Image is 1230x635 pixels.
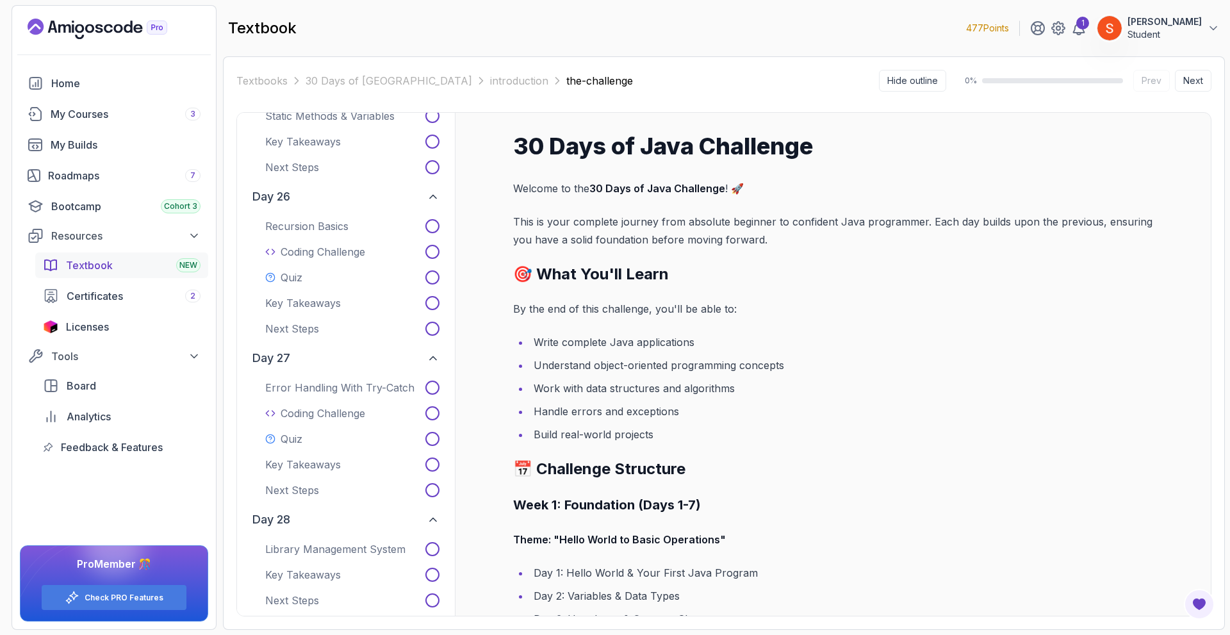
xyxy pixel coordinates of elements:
button: Tools [20,345,208,368]
button: day 27 [247,344,445,372]
p: Error Handling with Try-Catch [265,380,414,395]
button: Resources [20,224,208,247]
p: Recursion Basics [265,219,348,234]
h2: day 26 [252,188,290,206]
p: Library Management System [265,541,406,557]
div: 1 [1076,17,1089,29]
p: [PERSON_NAME] [1127,15,1202,28]
button: Next Steps [260,157,445,177]
button: Quiz [260,429,445,449]
div: My Builds [51,137,201,153]
span: Textbook [66,258,113,273]
p: Key Takeaways [265,567,341,582]
button: user profile image[PERSON_NAME]Student [1097,15,1220,41]
button: Collapse sidebar [879,70,946,92]
li: Write complete Java applications [530,333,1154,351]
li: Day 2: Variables & Data Types [530,587,1154,605]
span: Certificates [67,288,123,304]
button: Coding Challenge [260,242,445,262]
span: Licenses [66,319,109,334]
li: Understand object-oriented programming concepts [530,356,1154,374]
button: Next Steps [260,590,445,611]
span: 7 [190,170,195,181]
p: Key Takeaways [265,295,341,311]
div: My Courses [51,106,201,122]
h1: 30 Days of Java Challenge [513,133,1154,159]
button: Coding Challenge [260,403,445,424]
a: 30 Days of [GEOGRAPHIC_DATA] [306,73,472,88]
span: Feedback & Features [61,440,163,455]
h2: textbook [228,18,297,38]
a: introduction [490,73,548,88]
button: Next [1175,70,1211,92]
p: Student [1127,28,1202,41]
p: Quiz [281,431,302,447]
p: Next Steps [265,160,319,175]
button: Next Steps [260,318,445,339]
li: Day 1: Hello World & Your First Java Program [530,564,1154,582]
button: Recursion Basics [260,216,445,236]
div: Roadmaps [48,168,201,183]
button: Static Methods & Variables [260,106,445,126]
p: Next Steps [265,482,319,498]
li: Work with data structures and algorithms [530,379,1154,397]
li: Day 3: User Input & Scanner Class [530,610,1154,628]
p: Coding Challenge [281,406,365,421]
button: Key Takeaways [260,565,445,585]
span: Cohort 3 [164,201,197,211]
button: Open Feedback Button [1184,589,1215,620]
a: textbook [35,252,208,278]
span: 3 [190,109,195,119]
p: This is your complete journey from absolute beginner to confident Java programmer. Each day build... [513,213,1154,249]
a: certificates [35,283,208,309]
a: roadmaps [20,163,208,188]
li: Build real-world projects [530,425,1154,443]
a: licenses [35,314,208,340]
div: Tools [51,349,201,364]
p: By the end of this challenge, you'll be able to: [513,300,1154,318]
button: Prev [1133,70,1170,92]
span: 0 % [956,76,977,86]
button: Check PRO Features [41,584,187,611]
button: Error Handling with Try-Catch [260,377,445,398]
div: progress [982,78,1123,83]
a: Textbooks [236,73,288,88]
button: day 28 [247,506,445,534]
span: NEW [179,260,197,270]
h2: 📅 Challenge Structure [513,459,1154,479]
p: Next Steps [265,593,319,608]
p: Welcome to the ! 🚀 [513,179,1154,197]
a: builds [20,132,208,158]
div: Bootcamp [51,199,201,214]
a: board [35,373,208,399]
p: 477 Points [966,22,1009,35]
button: day 26 [247,183,445,211]
a: 1 [1071,21,1086,36]
img: jetbrains icon [43,320,58,333]
a: bootcamp [20,194,208,219]
h2: day 28 [252,511,290,529]
button: Next Steps [260,480,445,500]
a: Landing page [28,19,197,39]
li: Handle errors and exceptions [530,402,1154,420]
div: Home [51,76,201,91]
p: Quiz [281,270,302,285]
span: Analytics [67,409,111,424]
a: feedback [35,434,208,460]
p: Key Takeaways [265,457,341,472]
button: Key Takeaways [260,293,445,313]
h2: 🎯 What You'll Learn [513,264,1154,285]
a: Check PRO Features [85,593,163,603]
button: Key Takeaways [260,131,445,152]
div: Resources [51,228,201,243]
strong: Week 1: Foundation (Days 1-7) [513,497,701,513]
p: Next Steps [265,321,319,336]
p: Static Methods & Variables [265,108,395,124]
p: Key Takeaways [265,134,341,149]
span: 2 [190,291,195,301]
p: Coding Challenge [281,244,365,260]
span: Board [67,378,96,393]
a: courses [20,101,208,127]
a: home [20,70,208,96]
button: Quiz [260,267,445,288]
